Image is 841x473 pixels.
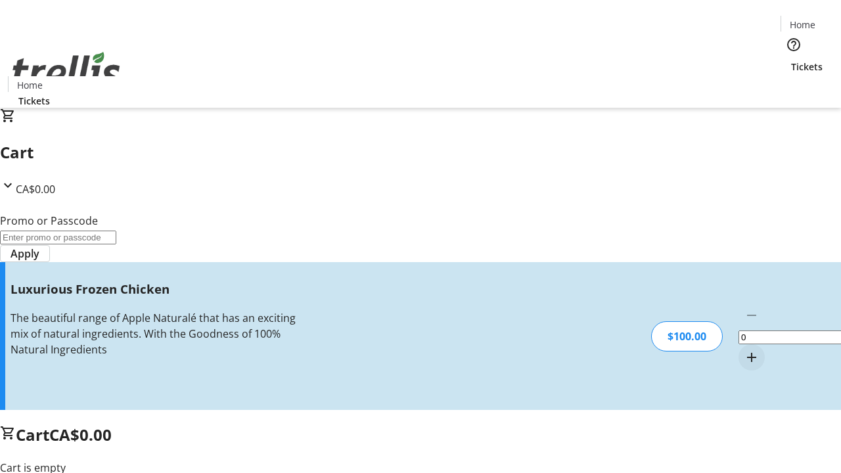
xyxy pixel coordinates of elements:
[781,74,807,100] button: Cart
[8,37,125,103] img: Orient E2E Organization iFr263TEYm's Logo
[781,18,823,32] a: Home
[49,424,112,445] span: CA$0.00
[8,94,60,108] a: Tickets
[18,94,50,108] span: Tickets
[790,18,815,32] span: Home
[11,246,39,261] span: Apply
[791,60,823,74] span: Tickets
[781,60,833,74] a: Tickets
[11,310,298,357] div: The beautiful range of Apple Naturalé that has an exciting mix of natural ingredients. With the G...
[781,32,807,58] button: Help
[11,280,298,298] h3: Luxurious Frozen Chicken
[16,182,55,196] span: CA$0.00
[739,344,765,371] button: Increment by one
[9,78,51,92] a: Home
[651,321,723,351] div: $100.00
[17,78,43,92] span: Home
